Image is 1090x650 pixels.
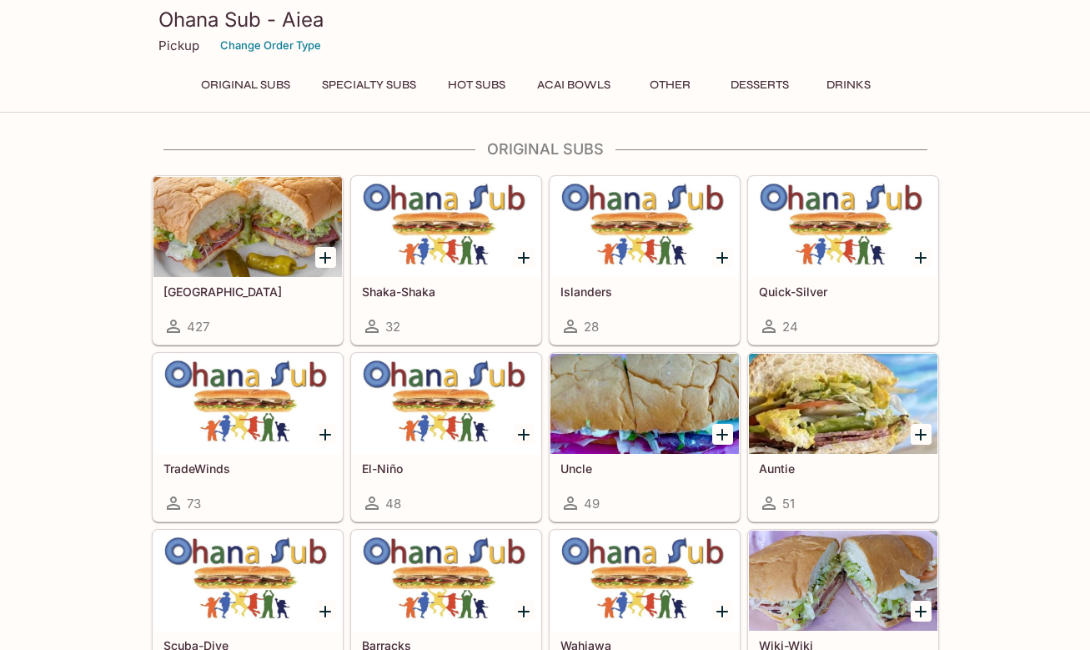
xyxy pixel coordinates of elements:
span: 49 [584,496,600,511]
div: Islanders [550,177,739,277]
div: Auntie [749,354,937,454]
h5: Quick-Silver [759,285,927,299]
div: Italinano [153,177,342,277]
button: Add Islanders [712,247,733,268]
div: Wahiawa [550,531,739,631]
button: Add Wiki-Wiki [911,601,932,622]
button: Add Quick-Silver [911,247,932,268]
button: Hot Subs [439,73,515,97]
button: Change Order Type [213,33,329,58]
a: TradeWinds73 [153,353,343,522]
button: Original Subs [192,73,299,97]
a: Quick-Silver24 [748,176,938,345]
button: Add Barracks [514,601,535,622]
div: Scuba-Dive [153,531,342,631]
h5: Islanders [560,285,729,299]
a: Uncle49 [550,353,740,522]
h5: Shaka-Shaka [362,285,530,299]
div: Wiki-Wiki [749,531,937,631]
button: Add Shaka-Shaka [514,247,535,268]
h5: El-Niño [362,461,530,476]
div: El-Niño [352,354,540,454]
button: Add El-Niño [514,424,535,445]
button: Add Scuba-Dive [315,601,336,622]
span: 32 [385,319,400,335]
a: El-Niño48 [351,353,541,522]
a: Islanders28 [550,176,740,345]
span: 73 [187,496,201,511]
div: Shaka-Shaka [352,177,540,277]
div: Barracks [352,531,540,631]
a: Shaka-Shaka32 [351,176,541,345]
button: Add TradeWinds [315,424,336,445]
span: 51 [782,496,795,511]
button: Desserts [721,73,798,97]
div: Quick-Silver [749,177,937,277]
h5: Auntie [759,461,927,476]
button: Drinks [811,73,887,97]
a: Auntie51 [748,353,938,522]
button: Add Uncle [712,424,733,445]
h3: Ohana Sub - Aiea [158,7,932,33]
span: 28 [584,319,599,335]
h5: Uncle [560,461,729,476]
span: 48 [385,496,401,511]
button: Specialty Subs [313,73,425,97]
a: [GEOGRAPHIC_DATA]427 [153,176,343,345]
div: Uncle [550,354,739,454]
span: 24 [782,319,798,335]
button: Acai Bowls [528,73,620,97]
h4: Original Subs [152,140,939,159]
h5: TradeWinds [163,461,332,476]
div: TradeWinds [153,354,342,454]
h5: [GEOGRAPHIC_DATA] [163,285,332,299]
button: Add Wahiawa [712,601,733,622]
p: Pickup [158,38,199,53]
button: Other [633,73,708,97]
span: 427 [187,319,209,335]
button: Add Italinano [315,247,336,268]
button: Add Auntie [911,424,932,445]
